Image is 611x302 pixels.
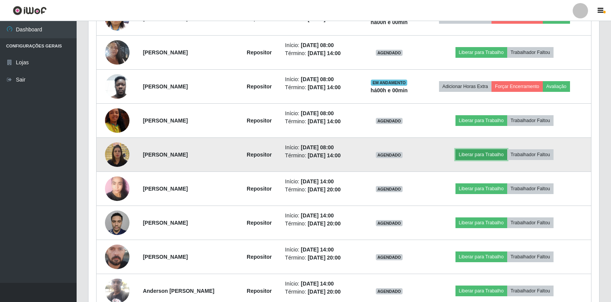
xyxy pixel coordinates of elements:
button: Trabalhador Faltou [507,47,554,58]
strong: [PERSON_NAME] [143,220,188,226]
button: Liberar para Trabalho [455,149,507,160]
time: [DATE] 08:00 [301,144,334,150]
li: Início: [285,246,356,254]
strong: [PERSON_NAME] [143,186,188,192]
time: [DATE] 08:00 [301,76,334,82]
strong: Repositor [247,254,272,260]
button: Trabalhador Faltou [507,217,554,228]
strong: Repositor [247,288,272,294]
strong: Repositor [247,186,272,192]
button: Liberar para Trabalho [455,47,507,58]
span: AGENDADO [376,118,403,124]
button: Liberar para Trabalho [455,183,507,194]
strong: [PERSON_NAME] [143,152,188,158]
li: Início: [285,41,356,49]
strong: [PERSON_NAME] [143,254,188,260]
time: [DATE] 20:00 [308,186,341,193]
img: 1750278821338.jpeg [105,31,129,74]
li: Início: [285,212,356,220]
li: Início: [285,144,356,152]
strong: Repositor [247,220,272,226]
time: [DATE] 14:00 [308,50,341,56]
time: [DATE] 20:00 [308,289,341,295]
li: Início: [285,178,356,186]
time: [DATE] 20:00 [308,220,341,227]
strong: há 00 h e 00 min [371,87,408,93]
span: AGENDADO [376,254,403,260]
span: AGENDADO [376,50,403,56]
button: Trabalhador Faltou [507,149,554,160]
strong: há 00 h e 00 min [371,19,408,25]
button: Trabalhador Faltou [507,286,554,296]
strong: Repositor [247,49,272,56]
button: Avaliação [543,81,570,92]
img: 1750798204685.jpeg [105,172,129,205]
li: Início: [285,109,356,118]
span: AGENDADO [376,186,403,192]
button: Liberar para Trabalho [455,115,507,126]
time: [DATE] 08:00 [301,42,334,48]
strong: [PERSON_NAME] [143,83,188,90]
img: 1754538060330.jpeg [105,206,129,239]
time: [DATE] 14:00 [308,118,341,124]
span: AGENDADO [376,288,403,294]
li: Início: [285,280,356,288]
span: EM ANDAMENTO [371,80,407,86]
button: Trabalhador Faltou [507,251,554,262]
time: [DATE] 14:00 [308,152,341,158]
li: Término: [285,118,356,126]
span: AGENDADO [376,220,403,226]
li: Término: [285,83,356,91]
strong: [PERSON_NAME] [143,118,188,124]
button: Liberar para Trabalho [455,286,507,296]
button: Liberar para Trabalho [455,251,507,262]
li: Término: [285,152,356,160]
strong: Repositor [247,83,272,90]
li: Término: [285,186,356,194]
button: Forçar Encerramento [491,81,543,92]
li: Término: [285,288,356,296]
strong: Repositor [247,152,272,158]
strong: Anderson [PERSON_NAME] [143,288,215,294]
time: [DATE] 14:00 [301,212,334,219]
span: AGENDADO [376,152,403,158]
li: Término: [285,220,356,228]
button: Trabalhador Faltou [507,115,554,126]
strong: [PERSON_NAME] [143,15,188,21]
img: 1752240503599.jpeg [105,70,129,103]
strong: [PERSON_NAME] [143,49,188,56]
strong: Repositor [247,118,272,124]
time: [DATE] 08:00 [301,110,334,116]
time: [DATE] 14:00 [301,281,334,287]
strong: Repositor [247,15,272,21]
button: Liberar para Trabalho [455,217,507,228]
time: [DATE] 14:00 [301,178,334,184]
time: [DATE] 20:00 [308,255,341,261]
time: [DATE] 14:00 [308,84,341,90]
img: 1756866094370.jpeg [105,138,129,171]
button: Adicionar Horas Extra [439,81,491,92]
li: Início: [285,75,356,83]
li: Término: [285,254,356,262]
img: CoreUI Logo [13,6,47,15]
time: [DATE] 14:00 [301,246,334,253]
img: 1755946089616.jpeg [105,230,129,284]
img: 1756480281541.jpeg [105,99,129,142]
li: Término: [285,49,356,57]
button: Trabalhador Faltou [507,183,554,194]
